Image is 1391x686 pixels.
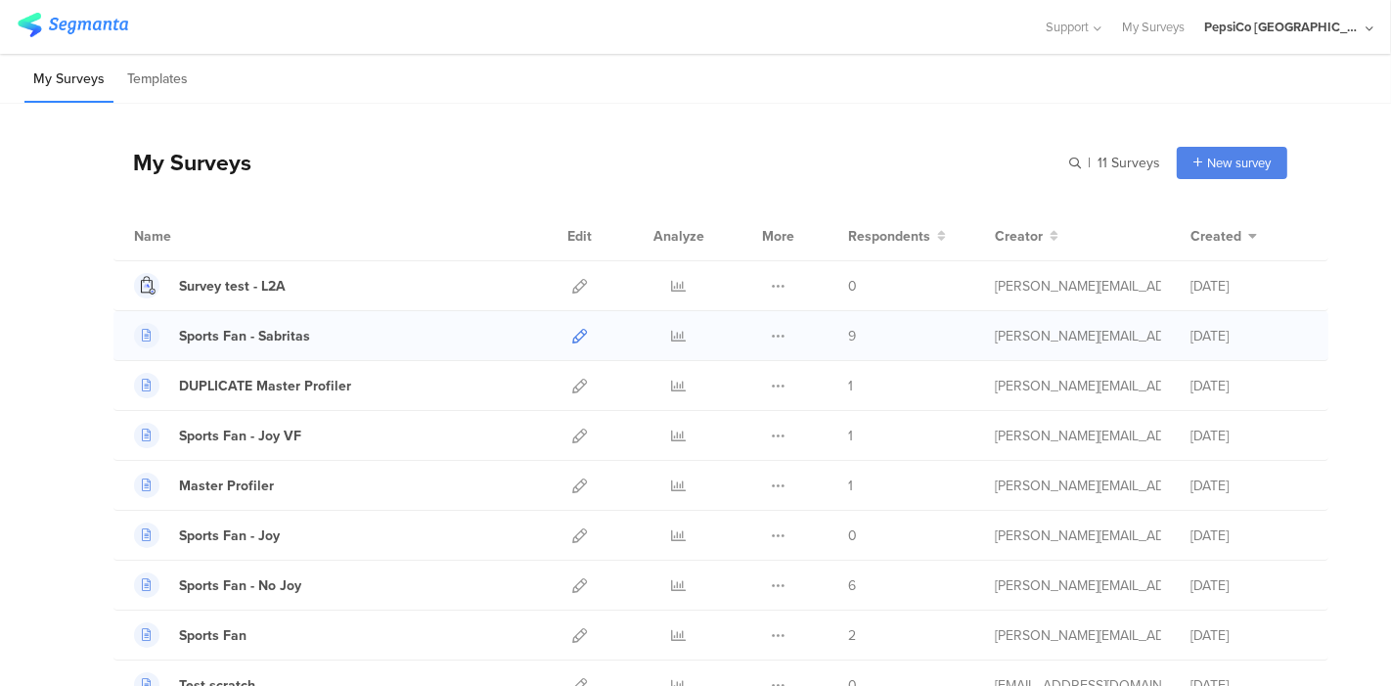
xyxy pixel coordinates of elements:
[848,476,853,496] span: 1
[848,276,857,297] span: 0
[1190,376,1308,396] div: [DATE]
[995,426,1161,446] div: ana.munoz@pepsico.com
[1098,153,1160,173] span: 11 Surveys
[650,211,708,260] div: Analyze
[995,476,1161,496] div: ana.munoz@pepsico.com
[1190,426,1308,446] div: [DATE]
[995,625,1161,646] div: ana.munoz@pepsico.com
[134,572,301,598] a: Sports Fan - No Joy
[848,226,946,247] button: Respondents
[995,376,1161,396] div: ana.munoz@pepsico.com
[1190,526,1308,546] div: [DATE]
[134,373,351,398] a: DUPLICATE Master Profiler
[179,476,274,496] div: Master Profiler
[179,326,310,346] div: Sports Fan - Sabritas
[1085,153,1094,173] span: |
[995,575,1161,596] div: ana.munoz@pepsico.com
[179,526,280,546] div: Sports Fan - Joy
[995,326,1161,346] div: ana.munoz@pepsico.com
[1190,625,1308,646] div: [DATE]
[179,376,351,396] div: DUPLICATE Master Profiler
[179,276,286,297] div: Survey test - L2A
[848,575,856,596] span: 6
[1190,575,1308,596] div: [DATE]
[995,226,1043,247] span: Creator
[179,426,301,446] div: Sports Fan - Joy VF
[1190,276,1308,297] div: [DATE]
[179,575,301,596] div: Sports Fan - No Joy
[1204,18,1361,36] div: PepsiCo [GEOGRAPHIC_DATA]
[848,326,856,346] span: 9
[134,622,247,648] a: Sports Fan
[848,376,853,396] span: 1
[1047,18,1090,36] span: Support
[848,426,853,446] span: 1
[134,273,286,298] a: Survey test - L2A
[1190,476,1308,496] div: [DATE]
[134,423,301,448] a: Sports Fan - Joy VF
[559,211,601,260] div: Edit
[113,146,251,179] div: My Surveys
[134,226,251,247] div: Name
[995,276,1161,297] div: vidal.santiesteban.contractor@pepsico.com
[995,526,1161,546] div: ana.munoz@pepsico.com
[134,523,280,548] a: Sports Fan - Joy
[1190,226,1241,247] span: Created
[18,13,128,37] img: segmanta logo
[848,226,930,247] span: Respondents
[134,323,310,348] a: Sports Fan - Sabritas
[134,473,274,498] a: Master Profiler
[995,226,1058,247] button: Creator
[1190,226,1257,247] button: Created
[848,526,857,546] span: 0
[24,57,113,103] li: My Surveys
[118,57,197,103] li: Templates
[1207,154,1271,172] span: New survey
[1190,326,1308,346] div: [DATE]
[848,625,856,646] span: 2
[179,625,247,646] div: Sports Fan
[757,211,799,260] div: More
